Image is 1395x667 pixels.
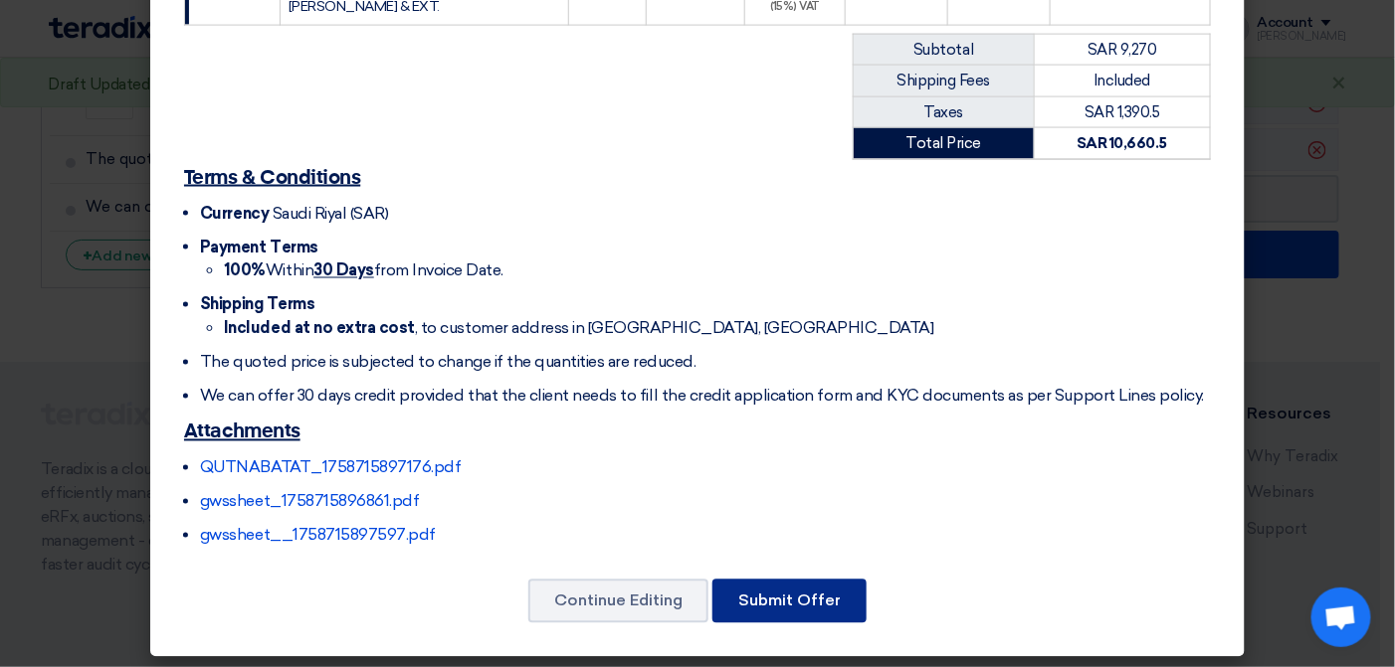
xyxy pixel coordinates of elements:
strong: 100% [224,261,266,280]
li: , to customer address in [GEOGRAPHIC_DATA], [GEOGRAPHIC_DATA] [224,317,1211,341]
span: Within from Invoice Date. [224,261,503,280]
td: Total Price [854,128,1035,160]
span: Currency [200,204,269,223]
strong: SAR 10,660.5 [1077,134,1167,152]
li: We can offer 30 days credit provided that the client needs to fill the credit application form an... [200,385,1211,409]
td: Shipping Fees [854,66,1035,97]
td: Subtotal [854,34,1035,66]
li: The quoted price is subjected to change if the quantities are reduced. [200,351,1211,375]
u: Terms & Conditions [184,168,360,188]
span: SAR 1,390.5 [1085,103,1160,121]
span: Shipping Terms [200,295,314,314]
u: 30 Days [313,261,374,280]
button: Continue Editing [528,580,708,623]
strong: Included at no extra cost [224,319,415,338]
a: gwssheet_1758715896861.pdf [200,492,420,511]
a: gwssheet__1758715897597.pdf [200,526,436,545]
span: Saudi Riyal (SAR) [273,204,389,223]
a: QUTNABATAT_1758715897176.pdf [200,458,462,477]
span: Included [1094,72,1150,89]
button: Submit Offer [712,580,867,623]
td: SAR 9,270 [1034,34,1210,66]
span: Payment Terms [200,238,318,256]
td: Taxes [854,96,1035,128]
u: Attachments [184,422,300,442]
div: Open chat [1311,587,1371,647]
